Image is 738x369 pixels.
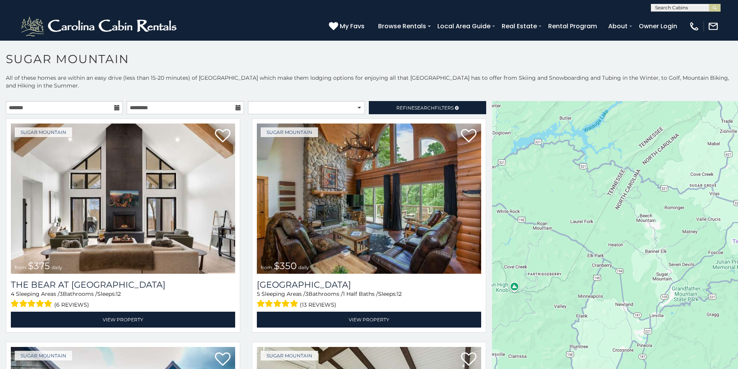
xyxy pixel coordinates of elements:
a: [GEOGRAPHIC_DATA] [257,280,481,290]
a: Real Estate [498,19,541,33]
h3: The Bear At Sugar Mountain [11,280,235,290]
span: (13 reviews) [300,300,336,310]
span: daily [298,264,309,270]
a: About [604,19,631,33]
span: from [261,264,272,270]
img: phone-regular-white.png [689,21,700,32]
img: mail-regular-white.png [708,21,719,32]
a: Sugar Mountain [261,351,318,360]
a: Rental Program [544,19,601,33]
span: 4 [11,290,14,297]
a: from $350 daily [257,124,481,274]
a: Add to favorites [215,128,231,144]
a: Sugar Mountain [15,351,72,360]
a: Add to favorites [215,352,231,368]
span: $350 [274,260,297,271]
div: Sleeping Areas / Bathrooms / Sleeps: [257,290,481,310]
a: The Bear At [GEOGRAPHIC_DATA] [11,280,235,290]
span: My Favs [340,21,365,31]
img: 1714398141_thumbnail.jpeg [257,124,481,274]
span: 12 [397,290,402,297]
a: My Favs [329,21,366,31]
img: 1714387646_thumbnail.jpeg [11,124,235,274]
a: RefineSearchFilters [369,101,486,114]
h3: Grouse Moor Lodge [257,280,481,290]
a: Add to favorites [461,352,477,368]
a: Local Area Guide [434,19,494,33]
a: Sugar Mountain [261,127,318,137]
a: Add to favorites [461,128,477,144]
a: from $375 daily [11,124,235,274]
span: 5 [257,290,260,297]
a: Sugar Mountain [15,127,72,137]
a: View Property [257,312,481,328]
span: daily [52,264,62,270]
a: Browse Rentals [374,19,430,33]
span: 3 [305,290,308,297]
span: Search [415,105,435,111]
span: from [15,264,26,270]
a: View Property [11,312,235,328]
span: 12 [116,290,121,297]
span: (6 reviews) [54,300,89,310]
a: Owner Login [635,19,681,33]
span: Refine Filters [396,105,454,111]
span: 3 [60,290,63,297]
div: Sleeping Areas / Bathrooms / Sleeps: [11,290,235,310]
span: $375 [28,260,50,271]
img: White-1-2.png [19,15,180,38]
span: 1 Half Baths / [343,290,378,297]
